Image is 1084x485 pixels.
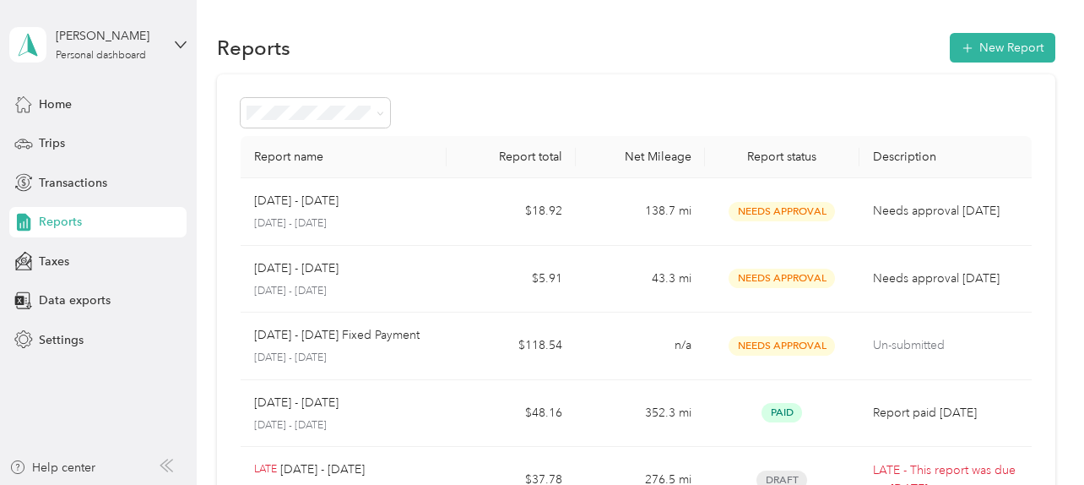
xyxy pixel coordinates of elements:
[873,404,1018,422] p: Report paid [DATE]
[873,336,1018,355] p: Un-submitted
[39,95,72,113] span: Home
[39,134,65,152] span: Trips
[254,394,339,412] p: [DATE] - [DATE]
[447,313,576,380] td: $118.54
[873,202,1018,221] p: Needs approval [DATE]
[56,51,146,61] div: Personal dashboard
[729,336,835,356] span: Needs Approval
[576,380,705,448] td: 352.3 mi
[873,270,1018,288] p: Needs approval [DATE]
[576,313,705,380] td: n/a
[718,150,846,164] div: Report status
[254,462,277,477] p: LATE
[254,216,433,232] p: [DATE] - [DATE]
[254,351,433,366] p: [DATE] - [DATE]
[254,259,339,278] p: [DATE] - [DATE]
[447,136,576,178] th: Report total
[241,136,447,178] th: Report name
[576,136,705,178] th: Net Mileage
[729,269,835,288] span: Needs Approval
[39,253,69,270] span: Taxes
[39,213,82,231] span: Reports
[280,460,365,479] p: [DATE] - [DATE]
[447,380,576,448] td: $48.16
[217,39,290,57] h1: Reports
[729,202,835,221] span: Needs Approval
[859,136,1032,178] th: Description
[254,418,433,433] p: [DATE] - [DATE]
[39,174,107,192] span: Transactions
[989,390,1084,485] iframe: Everlance-gr Chat Button Frame
[576,178,705,246] td: 138.7 mi
[254,192,339,210] p: [DATE] - [DATE]
[39,292,111,309] span: Data exports
[9,459,95,477] button: Help center
[254,326,420,345] p: [DATE] - [DATE] Fixed Payment
[576,246,705,313] td: 43.3 mi
[950,33,1055,63] button: New Report
[56,27,161,45] div: [PERSON_NAME]
[39,331,84,349] span: Settings
[447,246,576,313] td: $5.91
[762,403,802,422] span: Paid
[447,178,576,246] td: $18.92
[254,284,433,299] p: [DATE] - [DATE]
